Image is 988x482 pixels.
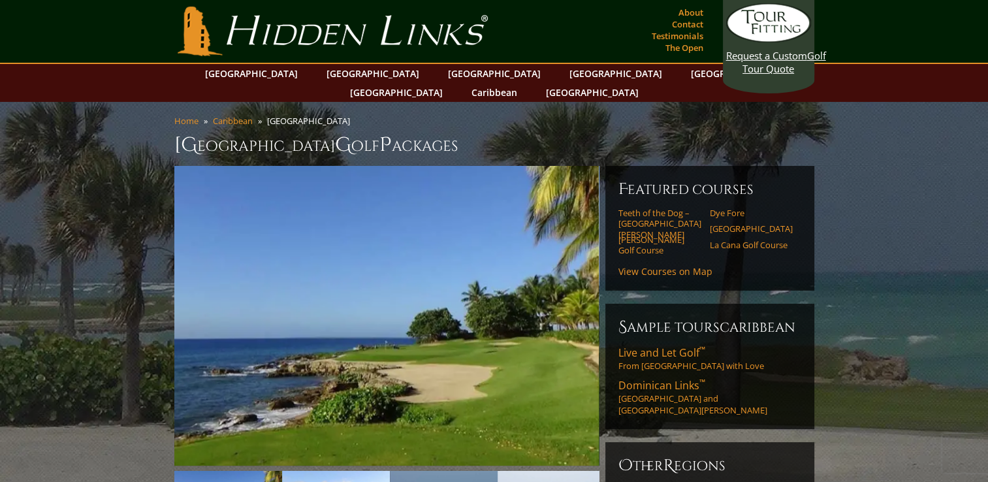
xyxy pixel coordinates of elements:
a: Contact [669,15,707,33]
a: [GEOGRAPHIC_DATA] [539,83,645,102]
a: About [675,3,707,22]
a: [GEOGRAPHIC_DATA] [343,83,449,102]
a: [GEOGRAPHIC_DATA] [710,223,793,234]
a: Dominican Links™[GEOGRAPHIC_DATA] and [GEOGRAPHIC_DATA][PERSON_NAME] [618,378,801,416]
span: G [335,132,351,158]
h6: Sample ToursCaribbean [618,317,801,338]
a: Live and Let Golf™From [GEOGRAPHIC_DATA] with Love [618,345,801,372]
span: R [663,455,674,476]
a: [GEOGRAPHIC_DATA] [199,64,304,83]
li: [GEOGRAPHIC_DATA] [267,115,355,127]
a: [GEOGRAPHIC_DATA] [320,64,426,83]
a: La Cana Golf Course [710,240,793,250]
a: Caribbean [465,83,524,102]
sup: ™ [699,377,705,388]
h1: [GEOGRAPHIC_DATA] olf ackages [174,132,814,158]
a: [PERSON_NAME] Golf Course [618,234,701,256]
a: Teeth of the Dog – [GEOGRAPHIC_DATA][PERSON_NAME] [618,208,701,240]
a: [GEOGRAPHIC_DATA] [441,64,547,83]
h6: Featured Courses [618,179,801,200]
a: Home [174,115,199,127]
a: [GEOGRAPHIC_DATA] [684,64,790,83]
span: Dominican Links [618,378,705,393]
sup: ™ [699,344,705,355]
h6: ther egions [618,455,801,476]
a: Request a CustomGolf Tour Quote [726,3,811,75]
span: P [379,132,392,158]
a: The Open [662,39,707,57]
a: Testimonials [648,27,707,45]
span: Live and Let Golf [618,345,705,360]
a: View Courses on Map [618,265,712,278]
a: [GEOGRAPHIC_DATA] [563,64,669,83]
a: Caribbean [213,115,253,127]
span: Request a Custom [726,49,807,62]
a: Dye Fore [710,208,793,218]
span: O [618,455,633,476]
